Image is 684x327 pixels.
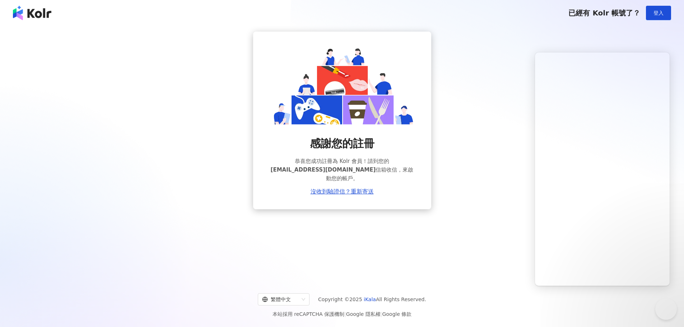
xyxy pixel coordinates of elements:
span: | [344,311,346,317]
iframe: Help Scout Beacon - Close [655,298,677,320]
button: 登入 [646,6,671,20]
iframe: Help Scout Beacon - Live Chat, Contact Form, and Knowledge Base [535,52,670,286]
a: 沒收到驗證信？重新寄送 [311,188,374,195]
a: Google 隱私權 [346,311,381,317]
a: iKala [364,296,376,302]
span: 感謝您的註冊 [310,136,374,151]
span: 恭喜您成功註冊為 Kolr 會員！請到您的 信箱收信，來啟動您的帳戶。 [270,157,414,183]
span: Copyright © 2025 All Rights Reserved. [318,295,426,304]
span: 已經有 Kolr 帳號了？ [568,9,640,17]
span: 登入 [653,10,664,16]
a: Google 條款 [382,311,411,317]
img: logo [13,6,51,20]
span: [EMAIL_ADDRESS][DOMAIN_NAME] [271,167,376,173]
span: 本站採用 reCAPTCHA 保護機制 [273,310,411,318]
span: | [381,311,382,317]
img: register success [270,46,414,125]
div: 繁體中文 [262,294,299,305]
